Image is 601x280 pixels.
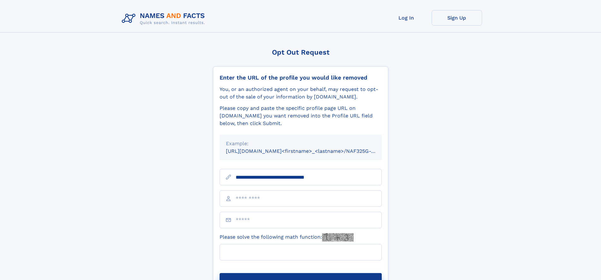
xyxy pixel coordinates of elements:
img: Logo Names and Facts [119,10,210,27]
div: Example: [226,140,375,147]
a: Sign Up [432,10,482,26]
label: Please solve the following math function: [220,233,354,241]
small: [URL][DOMAIN_NAME]<firstname>_<lastname>/NAF325G-xxxxxxxx [226,148,394,154]
div: Please copy and paste the specific profile page URL on [DOMAIN_NAME] you want removed into the Pr... [220,104,382,127]
div: Opt Out Request [213,48,388,56]
a: Log In [381,10,432,26]
div: You, or an authorized agent on your behalf, may request to opt-out of the sale of your informatio... [220,86,382,101]
div: Enter the URL of the profile you would like removed [220,74,382,81]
